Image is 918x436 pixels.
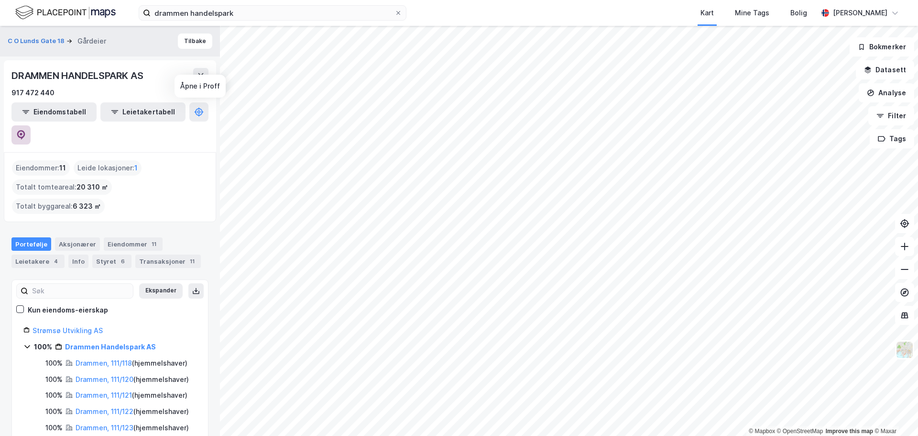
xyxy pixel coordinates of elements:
a: Mapbox [749,428,775,435]
a: Drammen, 111/120 [76,375,133,383]
div: Portefølje [11,237,51,251]
span: 6 323 ㎡ [73,201,101,212]
a: Drammen, 111/123 [76,424,133,432]
a: Drammen, 111/122 [76,407,133,415]
div: 11 [187,257,197,266]
button: Leietakertabell [100,102,186,122]
div: ( hjemmelshaver ) [76,374,189,385]
button: Eiendomstabell [11,102,97,122]
div: Totalt byggareal : [12,199,105,214]
button: C O Lunds Gate 18 [8,36,66,46]
div: Leide lokasjoner : [74,160,142,176]
div: 6 [118,257,128,266]
div: Bolig [790,7,807,19]
img: Z [896,341,914,359]
button: Bokmerker [850,37,914,56]
button: Analyse [859,83,914,102]
a: Drammen, 111/121 [76,391,132,399]
div: Kart [700,7,714,19]
div: Aksjonærer [55,237,100,251]
div: [PERSON_NAME] [833,7,887,19]
div: Gårdeier [77,35,106,47]
button: Filter [868,106,914,125]
div: Styret [92,255,131,268]
div: Transaksjoner [135,255,201,268]
div: 11 [149,239,159,249]
div: 100% [45,406,63,417]
div: 100% [34,341,52,353]
div: Eiendommer [104,237,163,251]
iframe: Chat Widget [870,390,918,436]
div: 100% [45,390,63,401]
div: 4 [51,257,61,266]
div: Mine Tags [735,7,769,19]
div: DRAMMEN HANDELSPARK AS [11,68,145,83]
div: Eiendommer : [12,160,70,176]
span: 20 310 ㎡ [76,181,108,193]
button: Datasett [856,60,914,79]
img: logo.f888ab2527a4732fd821a326f86c7f29.svg [15,4,116,21]
div: 917 472 440 [11,87,55,99]
span: 1 [134,162,138,174]
div: ( hjemmelshaver ) [76,390,187,401]
input: Søk på adresse, matrikkel, gårdeiere, leietakere eller personer [151,6,394,20]
button: Tags [870,129,914,148]
div: 100% [45,358,63,369]
div: 100% [45,374,63,385]
span: 11 [59,162,66,174]
div: 100% [45,422,63,434]
div: Info [68,255,88,268]
div: Leietakere [11,255,65,268]
a: Drammen Handelspark AS [65,343,156,351]
a: OpenStreetMap [777,428,823,435]
a: Improve this map [826,428,873,435]
button: Ekspander [139,283,183,299]
div: Kun eiendoms-eierskap [28,304,108,316]
div: ( hjemmelshaver ) [76,406,189,417]
input: Søk [28,284,133,298]
div: ( hjemmelshaver ) [76,422,189,434]
a: Strømsø Utvikling AS [33,326,103,335]
div: ( hjemmelshaver ) [76,358,187,369]
a: Drammen, 111/118 [76,359,132,367]
div: Totalt tomteareal : [12,179,112,195]
button: Tilbake [178,34,212,49]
